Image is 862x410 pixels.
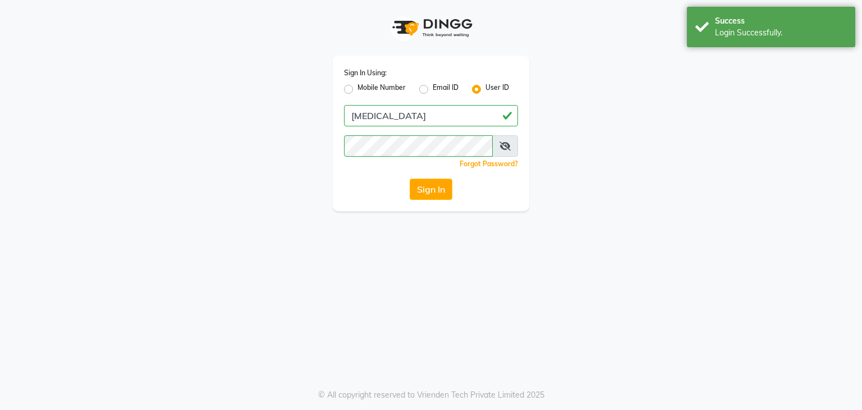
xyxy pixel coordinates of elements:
label: Email ID [433,83,458,96]
label: Sign In Using: [344,68,387,78]
input: Username [344,105,518,126]
label: Mobile Number [357,83,406,96]
a: Forgot Password? [460,160,518,168]
img: logo1.svg [386,11,476,44]
button: Sign In [410,179,452,200]
div: Login Successfully. [715,27,847,39]
label: User ID [485,83,509,96]
div: Success [715,15,847,27]
input: Username [344,135,493,157]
